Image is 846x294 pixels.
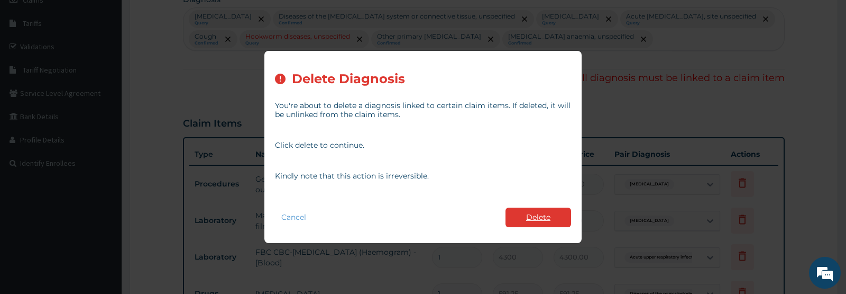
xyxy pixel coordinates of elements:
[5,188,201,225] textarea: Type your message and hit 'Enter'
[275,172,571,181] p: Kindly note that this action is irreversible.
[55,59,178,73] div: Chat with us now
[505,208,571,227] button: Delete
[292,72,405,86] h2: Delete Diagnosis
[173,5,199,31] div: Minimize live chat window
[20,53,43,79] img: d_794563401_company_1708531726252_794563401
[275,101,571,119] p: You're about to delete a diagnosis linked to certain claim items. If deleted, it will be unlinked...
[61,83,146,190] span: We're online!
[275,210,312,225] button: Cancel
[275,141,571,150] p: Click delete to continue.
